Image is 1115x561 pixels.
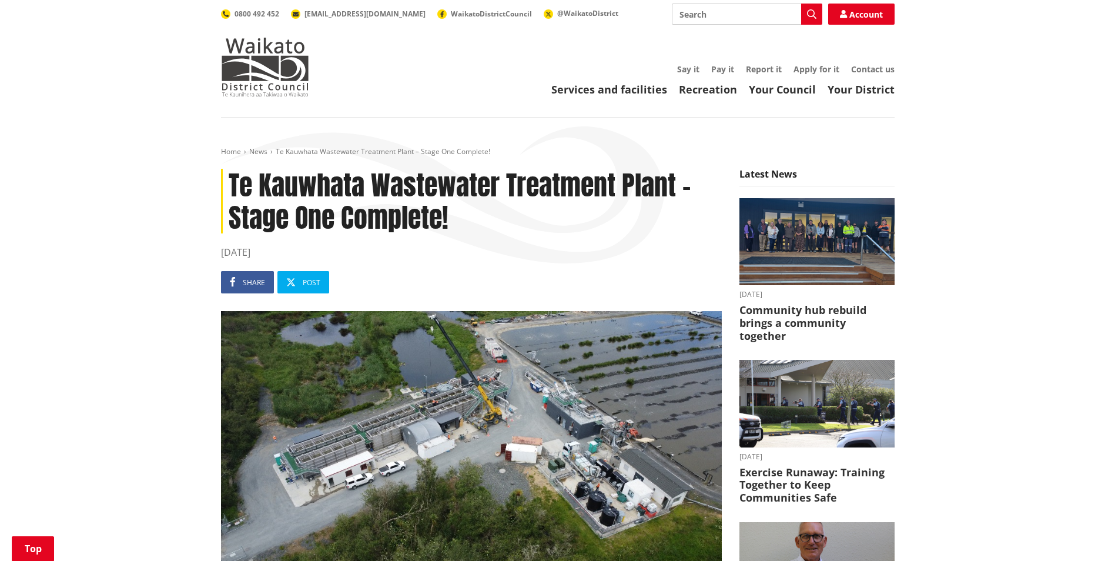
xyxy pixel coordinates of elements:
[276,146,490,156] span: Te Kauwhata Wastewater Treatment Plant – Stage One Complete!
[544,8,618,18] a: @WaikatoDistrict
[249,146,267,156] a: News
[221,245,722,259] time: [DATE]
[746,64,782,75] a: Report it
[221,271,274,293] a: Share
[739,360,895,504] a: [DATE] Exercise Runaway: Training Together to Keep Communities Safe
[221,38,309,96] img: Waikato District Council - Te Kaunihera aa Takiwaa o Waikato
[793,64,839,75] a: Apply for it
[221,147,895,157] nav: breadcrumb
[557,8,618,18] span: @WaikatoDistrict
[711,64,734,75] a: Pay it
[12,536,54,561] a: Top
[451,9,532,19] span: WaikatoDistrictCouncil
[221,146,241,156] a: Home
[303,278,320,288] span: Post
[235,9,279,19] span: 0800 492 452
[739,198,895,342] a: A group of people stands in a line on a wooden deck outside a modern building, smiling. The mood ...
[672,4,822,25] input: Search input
[828,4,895,25] a: Account
[749,82,816,96] a: Your Council
[828,82,895,96] a: Your District
[304,9,426,19] span: [EMAIL_ADDRESS][DOMAIN_NAME]
[739,453,895,460] time: [DATE]
[739,169,895,186] h5: Latest News
[739,304,895,342] h3: Community hub rebuild brings a community together
[739,360,895,448] img: AOS Exercise Runaway
[243,278,265,288] span: Share
[739,466,895,505] h3: Exercise Runaway: Training Together to Keep Communities Safe
[221,9,279,19] a: 0800 492 452
[739,198,895,286] img: Glen Afton and Pukemiro Districts Community Hub
[221,169,722,233] h1: Te Kauwhata Wastewater Treatment Plant – Stage One Complete!
[437,9,532,19] a: WaikatoDistrictCouncil
[739,291,895,298] time: [DATE]
[677,64,699,75] a: Say it
[851,64,895,75] a: Contact us
[291,9,426,19] a: [EMAIL_ADDRESS][DOMAIN_NAME]
[679,82,737,96] a: Recreation
[277,271,329,293] a: Post
[551,82,667,96] a: Services and facilities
